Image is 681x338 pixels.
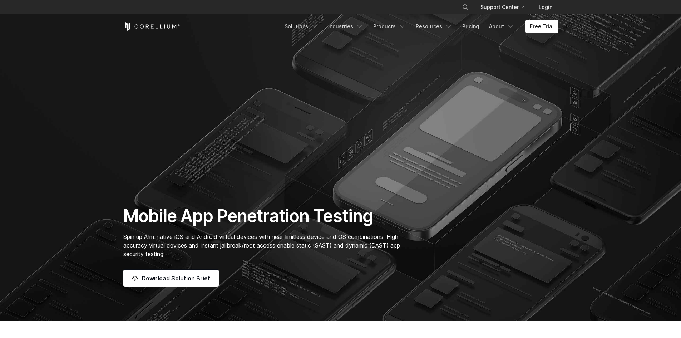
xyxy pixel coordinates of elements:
a: Download Solution Brief [123,270,219,287]
div: Navigation Menu [280,20,558,33]
a: Products [369,20,410,33]
a: Login [533,1,558,14]
span: Spin up Arm-native iOS and Android virtual devices with near-limitless device and OS combinations... [123,233,401,258]
a: Solutions [280,20,322,33]
a: Pricing [458,20,483,33]
button: Search [459,1,472,14]
a: Resources [411,20,457,33]
h1: Mobile App Penetration Testing [123,205,408,227]
a: Industries [324,20,367,33]
span: Download Solution Brief [142,274,210,283]
a: About [485,20,518,33]
a: Corellium Home [123,22,180,31]
div: Navigation Menu [453,1,558,14]
a: Support Center [475,1,530,14]
a: Free Trial [525,20,558,33]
